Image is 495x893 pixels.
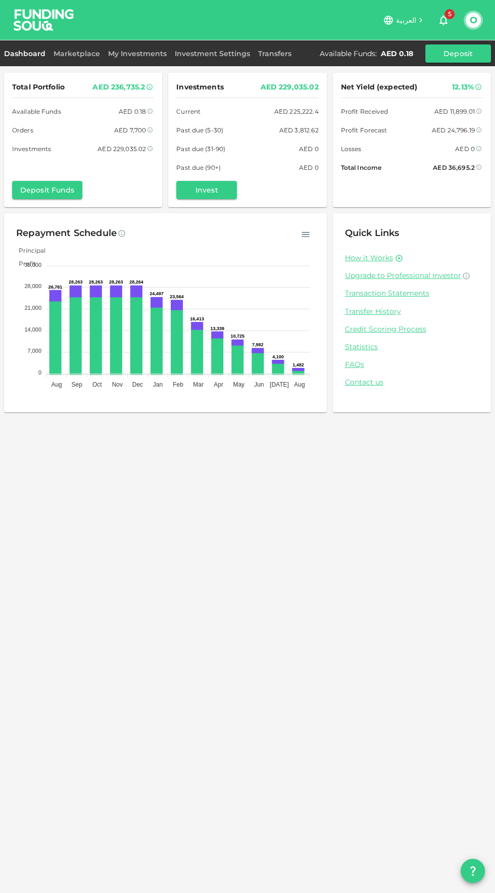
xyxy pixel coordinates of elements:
span: Upgrade to Professional Investor [345,271,461,280]
span: Past due (90+) [176,162,221,173]
span: Total Income [341,162,381,173]
button: Deposit Funds [12,181,82,199]
div: AED 236,735.2 [92,81,145,93]
tspan: Dec [132,381,143,388]
button: Invest [176,181,237,199]
div: AED 24,796.19 [432,125,475,135]
span: Profit [11,260,36,267]
tspan: Aug [51,381,62,388]
span: Investments [12,144,51,154]
div: AED 0.18 [381,49,413,58]
tspan: 21,000 [24,305,41,311]
div: AED 7,700 [114,125,146,135]
tspan: Sep [71,381,82,388]
tspan: Aug [294,381,305,388]
div: Repayment Schedule [16,225,117,242]
tspan: 7,000 [28,348,42,354]
button: Deposit [425,44,491,63]
a: Credit Scoring Process [345,324,479,334]
button: 5 [433,10,454,30]
span: Past due (5-30) [176,125,223,135]
div: AED 0.18 [119,106,146,117]
span: Total Portfolio [12,81,65,93]
tspan: [DATE] [270,381,289,388]
div: AED 0 [299,162,319,173]
span: Principal [11,247,45,254]
a: Statistics [345,342,479,352]
span: Available Funds [12,106,61,117]
a: How it Works [345,253,393,263]
a: Transfer History [345,307,479,316]
button: O [466,13,481,28]
tspan: 0 [38,369,41,375]
button: question [461,859,485,883]
a: Marketplace [49,49,104,58]
span: Quick Links [345,227,400,239]
div: AED 11,899.01 [434,106,475,117]
tspan: Feb [173,381,183,388]
tspan: May [233,381,244,388]
div: AED 229,035.02 [261,81,319,93]
span: العربية [396,16,416,25]
a: Contact us [345,378,479,387]
div: AED 229,035.02 [97,144,146,154]
a: Transfers [254,49,295,58]
a: FAQs [345,360,479,369]
div: 12.13% [452,81,474,93]
span: 5 [444,9,455,19]
a: My Investments [104,49,171,58]
tspan: Apr [214,381,223,388]
tspan: Oct [92,381,102,388]
tspan: 35,000 [24,262,41,268]
span: Orders [12,125,33,135]
a: Transaction Statements [345,289,479,298]
a: Dashboard [4,49,49,58]
tspan: Nov [112,381,123,388]
span: Investments [176,81,223,93]
tspan: Jun [254,381,264,388]
a: Upgrade to Professional Investor [345,271,479,280]
span: Losses [341,144,362,154]
tspan: 14,000 [24,326,41,333]
div: Available Funds : [320,49,377,58]
tspan: Mar [193,381,204,388]
tspan: 28,000 [24,283,41,289]
span: Past due (31-90) [176,144,225,154]
a: Investment Settings [171,49,254,58]
div: AED 36,695.2 [433,162,475,173]
span: Current [176,106,201,117]
span: Profit Forecast [341,125,387,135]
div: AED 0 [455,144,475,154]
span: Profit Received [341,106,388,117]
tspan: Jan [153,381,163,388]
div: AED 0 [299,144,319,154]
div: AED 225,222.4 [274,106,319,117]
div: AED 3,812.62 [279,125,319,135]
span: Net Yield (expected) [341,81,418,93]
